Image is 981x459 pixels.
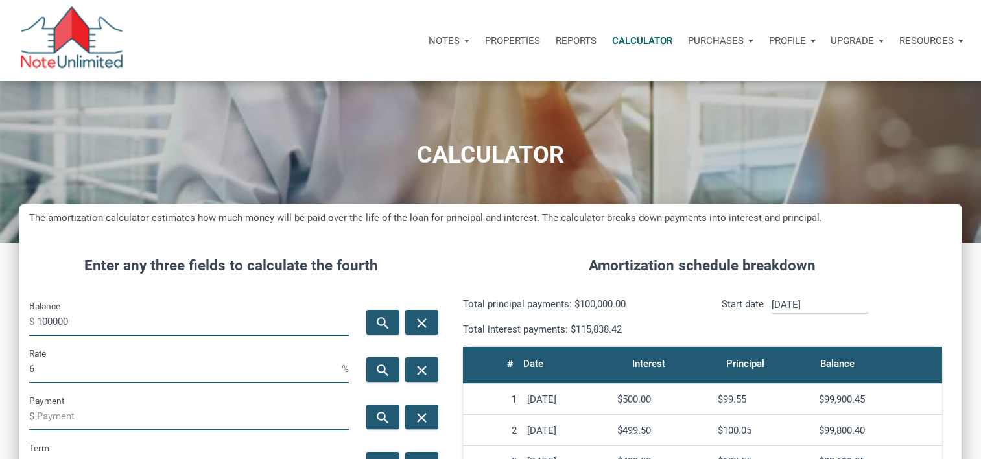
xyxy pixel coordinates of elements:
[527,425,607,436] div: [DATE]
[612,35,672,47] p: Calculator
[414,362,429,379] i: close
[37,401,349,430] input: Payment
[29,255,434,277] h4: Enter any three fields to calculate the fourth
[366,405,399,429] button: search
[414,410,429,426] i: close
[617,394,707,405] div: $500.00
[29,298,60,314] label: Balance
[477,21,548,60] a: Properties
[375,362,391,379] i: search
[29,354,342,383] input: Rate
[722,296,764,337] p: Start date
[453,255,952,277] h4: Amortization schedule breakdown
[468,425,517,436] div: 2
[726,355,764,373] div: Principal
[405,310,438,335] button: close
[820,355,855,373] div: Balance
[523,355,543,373] div: Date
[604,21,680,60] a: Calculator
[680,21,761,60] button: Purchases
[831,35,874,47] p: Upgrade
[507,355,513,373] div: #
[556,35,597,47] p: Reports
[688,35,744,47] p: Purchases
[29,406,37,427] span: $
[29,393,64,408] label: Payment
[632,355,665,373] div: Interest
[10,142,971,169] h1: CALCULATOR
[366,310,399,335] button: search
[892,21,971,60] button: Resources
[819,425,937,436] div: $99,800.40
[29,440,49,456] label: Term
[761,21,823,60] button: Profile
[548,21,604,60] button: Reports
[468,394,517,405] div: 1
[375,410,391,426] i: search
[37,307,349,336] input: Balance
[29,311,37,332] span: $
[718,394,808,405] div: $99.55
[819,394,937,405] div: $99,900.45
[463,296,693,312] p: Total principal payments: $100,000.00
[405,405,438,429] button: close
[405,357,438,382] button: close
[414,315,429,331] i: close
[375,315,391,331] i: search
[769,35,806,47] p: Profile
[29,346,46,361] label: Rate
[899,35,954,47] p: Resources
[421,21,477,60] button: Notes
[485,35,540,47] p: Properties
[366,357,399,382] button: search
[718,425,808,436] div: $100.05
[527,394,607,405] div: [DATE]
[463,322,693,337] p: Total interest payments: $115,838.42
[823,21,892,60] button: Upgrade
[19,6,124,75] img: NoteUnlimited
[617,425,707,436] div: $499.50
[429,35,460,47] p: Notes
[342,359,349,379] span: %
[29,211,952,226] h5: The amortization calculator estimates how much money will be paid over the life of the loan for p...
